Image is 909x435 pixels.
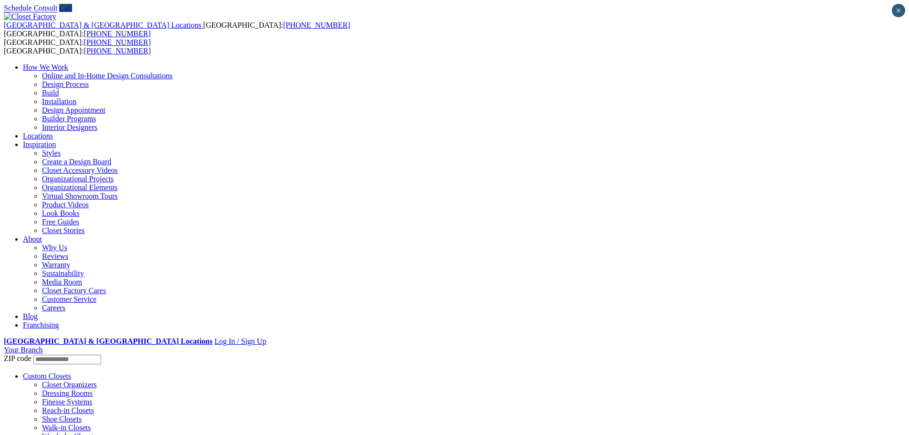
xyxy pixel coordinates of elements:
a: How We Work [23,63,68,71]
a: Product Videos [42,201,89,209]
a: [GEOGRAPHIC_DATA] & [GEOGRAPHIC_DATA] Locations [4,21,203,29]
a: Organizational Elements [42,183,117,191]
a: [PHONE_NUMBER] [84,30,151,38]
a: Inspiration [23,140,56,149]
a: [PHONE_NUMBER] [84,47,151,55]
a: Create a Design Board [42,158,111,166]
a: Media Room [42,278,82,286]
a: Styles [42,149,61,157]
a: Closet Organizers [42,381,97,389]
a: Installation [42,97,76,106]
input: Enter your Zip code [33,355,101,364]
a: [PHONE_NUMBER] [283,21,350,29]
a: Shoe Closets [42,415,82,423]
a: Your Branch [4,346,42,354]
a: Free Guides [42,218,79,226]
a: Franchising [23,321,59,329]
a: [PHONE_NUMBER] [84,38,151,46]
a: [GEOGRAPHIC_DATA] & [GEOGRAPHIC_DATA] Locations [4,337,212,345]
a: Build [42,89,59,97]
a: Interior Designers [42,123,97,131]
a: Dressing Rooms [42,389,93,397]
a: Sustainability [42,269,84,277]
a: About [23,235,42,243]
span: [GEOGRAPHIC_DATA] & [GEOGRAPHIC_DATA] Locations [4,21,201,29]
img: Closet Factory [4,12,56,21]
a: Look Books [42,209,80,217]
a: Organizational Projects [42,175,114,183]
span: ZIP code [4,354,31,362]
a: Call [59,4,72,12]
a: Virtual Showroom Tours [42,192,118,200]
a: Closet Stories [42,226,84,234]
a: Custom Closets [23,372,71,380]
a: Finesse Systems [42,398,92,406]
a: Schedule Consult [4,4,57,12]
a: Closet Factory Cares [42,286,106,295]
a: Careers [42,304,65,312]
a: Walk-in Closets [42,424,91,432]
a: Reach-in Closets [42,406,94,414]
button: Close [892,4,905,17]
a: Log In / Sign Up [214,337,266,345]
a: Warranty [42,261,70,269]
a: Why Us [42,244,67,252]
a: Customer Service [42,295,96,303]
span: [GEOGRAPHIC_DATA]: [GEOGRAPHIC_DATA]: [4,38,151,55]
a: Reviews [42,252,68,260]
span: [GEOGRAPHIC_DATA]: [GEOGRAPHIC_DATA]: [4,21,350,38]
a: Online and In-Home Design Consultations [42,72,173,80]
a: Closet Accessory Videos [42,166,118,174]
a: Blog [23,312,38,320]
a: Builder Programs [42,115,96,123]
a: Design Process [42,80,89,88]
a: Design Appointment [42,106,105,114]
a: Locations [23,132,53,140]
